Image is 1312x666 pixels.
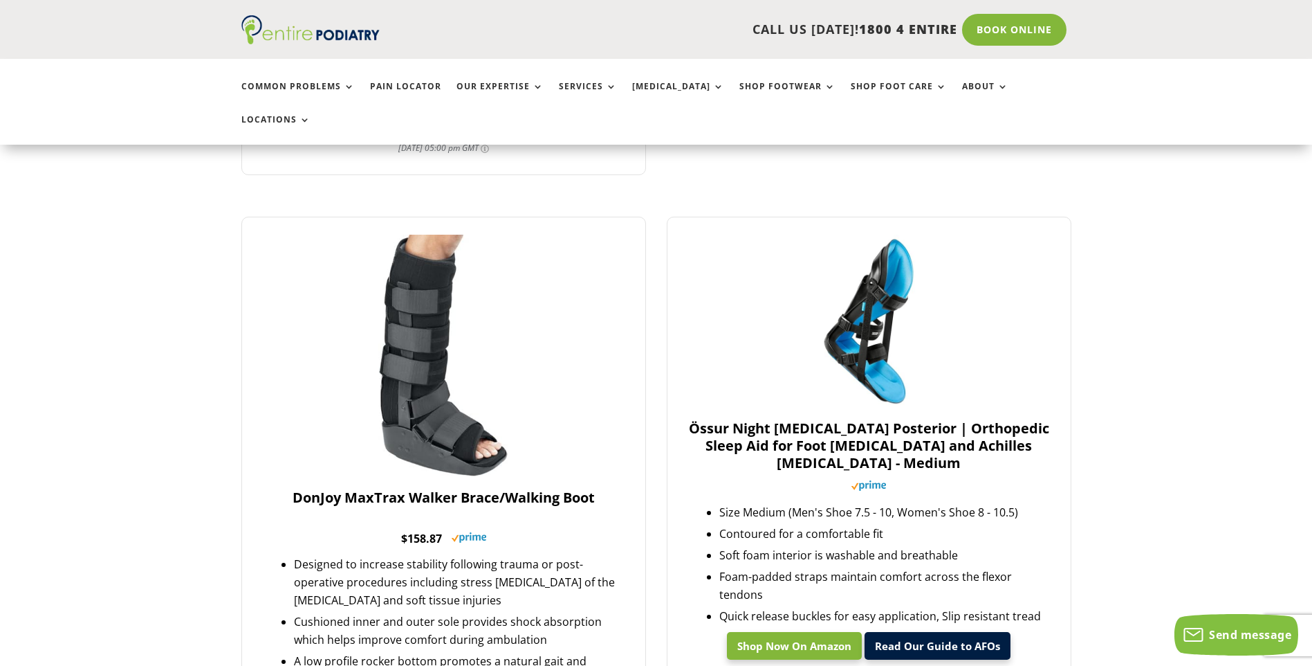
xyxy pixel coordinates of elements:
p: CALL US [DATE]! [433,21,957,39]
img: Össur Night Splint Posterior | Orthopedic Sleep Aid for Foot Arch Pain and Achilles Tendonitis - ... [782,235,955,408]
li: Quick release buckles for easy application, Slip resistant tread [719,607,1053,625]
a: Read Our Guide to AFOs [865,632,1010,660]
li: Soft foam interior is washable and breathable [719,546,1053,564]
li: Cushioned inner and outer sole provides shock absorption which helps improve comfort during ambul... [294,613,628,649]
button: Send message [1174,614,1298,656]
a: Shop Footwear [739,82,835,111]
a: Common Problems [241,82,355,111]
img: DonJoy MaxTrax Walker Brace/Walking Boot [357,235,530,477]
a: Shop Foot Care [851,82,947,111]
a: Locations [241,115,311,145]
li: Contoured for a comfortable fit [719,525,1053,543]
a: Our Expertise [456,82,544,111]
a: About [962,82,1008,111]
div: [DATE] 05:00 pm GMT [398,142,489,154]
img: logo (1) [241,15,380,44]
a: Össur Night [MEDICAL_DATA] Posterior | Orthopedic Sleep Aid for Foot [MEDICAL_DATA] and Achilles ... [685,420,1053,471]
a: Shop Now On Amazon [727,632,862,660]
a: [MEDICAL_DATA] [632,82,724,111]
span: Send message [1209,627,1291,642]
span: 1800 4 ENTIRE [859,21,957,37]
li: Foam-padded straps maintain comfort across the flexor tendons [719,568,1053,604]
a: Entire Podiatry [241,33,380,47]
a: DonJoy MaxTrax Walker Brace/Walking Boot [259,489,628,523]
li: Designed to increase stability following trauma or post-operative procedures including stress [ME... [294,555,628,609]
li: Size Medium (Men's Shoe 7.5 - 10, Women's Shoe 8 - 10.5) [719,503,1053,521]
a: Book Online [962,14,1066,46]
span: $158.87 [401,531,442,546]
a: Pain Locator [370,82,441,111]
a: Services [559,82,617,111]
